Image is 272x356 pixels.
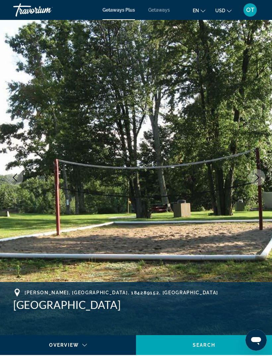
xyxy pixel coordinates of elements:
[215,6,232,15] button: Change currency
[13,1,80,19] a: Travorium
[193,6,205,15] button: Change language
[193,8,199,13] span: en
[148,7,170,13] a: Getaways
[246,7,254,13] span: OT
[25,290,218,295] span: [PERSON_NAME], [GEOGRAPHIC_DATA], 184289152, [GEOGRAPHIC_DATA]
[136,335,272,355] button: Search
[215,8,225,13] span: USD
[249,169,265,186] button: Next image
[193,342,215,348] span: Search
[241,3,259,17] button: User Menu
[7,169,23,186] button: Previous image
[245,329,267,351] iframe: Button to launch messaging window
[102,7,135,13] a: Getaways Plus
[13,298,259,312] h1: [GEOGRAPHIC_DATA]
